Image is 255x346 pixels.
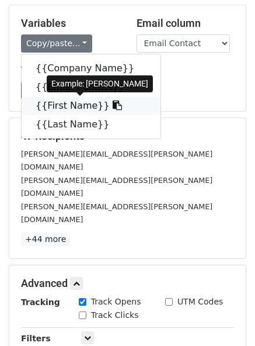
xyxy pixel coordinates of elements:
a: {{Last Name}} [22,115,160,134]
h5: Email column [137,17,235,30]
a: +44 more [21,232,70,247]
a: {{First Name}} [22,96,160,115]
h5: Advanced [21,277,234,290]
label: Track Clicks [91,309,139,321]
div: Example: [PERSON_NAME] [47,75,153,92]
strong: Tracking [21,297,60,307]
small: [PERSON_NAME][EMAIL_ADDRESS][PERSON_NAME][DOMAIN_NAME] [21,176,212,198]
h5: Variables [21,17,119,30]
iframe: Chat Widget [197,290,255,346]
a: Copy/paste... [21,34,92,53]
label: Track Opens [91,296,141,308]
label: UTM Codes [177,296,223,308]
strong: Filters [21,334,51,343]
small: [PERSON_NAME][EMAIL_ADDRESS][PERSON_NAME][DOMAIN_NAME] [21,150,212,172]
a: {{Company Name}} [22,59,160,78]
small: [PERSON_NAME][EMAIL_ADDRESS][PERSON_NAME][DOMAIN_NAME] [21,202,212,224]
a: {{Email Contact}} [22,78,160,96]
